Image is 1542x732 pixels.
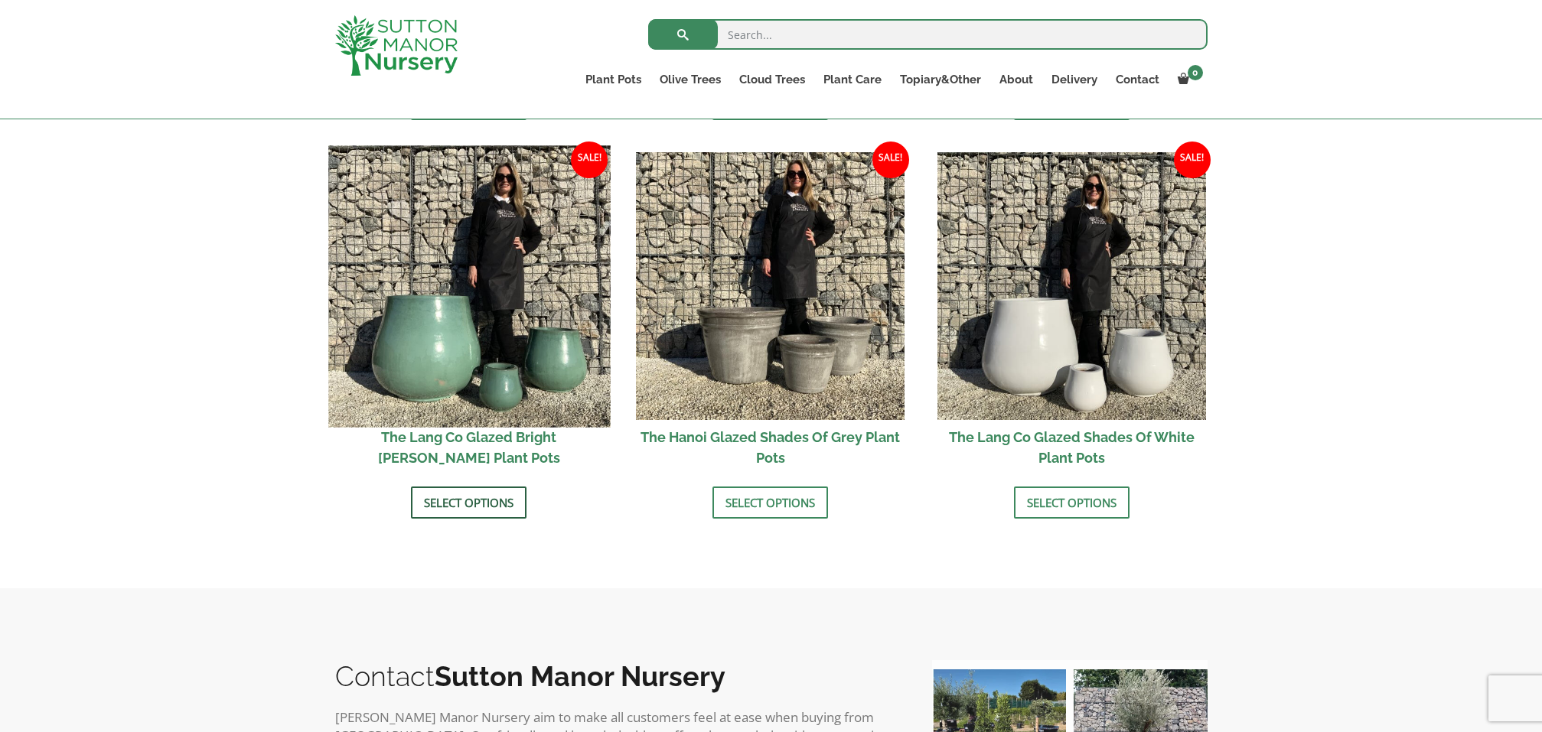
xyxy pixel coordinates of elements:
[937,152,1206,421] img: The Lang Co Glazed Shades Of White Plant Pots
[636,152,905,421] img: The Hanoi Glazed Shades Of Grey Plant Pots
[335,660,901,692] h2: Contact
[937,152,1206,476] a: Sale! The Lang Co Glazed Shades Of White Plant Pots
[636,420,905,475] h2: The Hanoi Glazed Shades Of Grey Plant Pots
[636,152,905,476] a: Sale! The Hanoi Glazed Shades Of Grey Plant Pots
[335,152,604,476] a: Sale! The Lang Co Glazed Bright [PERSON_NAME] Plant Pots
[648,19,1208,50] input: Search...
[1169,69,1208,90] a: 0
[891,69,990,90] a: Topiary&Other
[1014,486,1130,519] a: Select options for “The Lang Co Glazed Shades Of White Plant Pots”
[1174,142,1211,178] span: Sale!
[990,69,1042,90] a: About
[1107,69,1169,90] a: Contact
[712,486,828,519] a: Select options for “The Hanoi Glazed Shades Of Grey Plant Pots”
[937,420,1206,475] h2: The Lang Co Glazed Shades Of White Plant Pots
[335,15,458,76] img: logo
[576,69,650,90] a: Plant Pots
[571,142,608,178] span: Sale!
[730,69,814,90] a: Cloud Trees
[328,145,610,427] img: The Lang Co Glazed Bright Olive Green Plant Pots
[814,69,891,90] a: Plant Care
[435,660,725,692] b: Sutton Manor Nursery
[411,486,526,519] a: Select options for “The Lang Co Glazed Bright Olive Green Plant Pots”
[1042,69,1107,90] a: Delivery
[1188,65,1203,80] span: 0
[872,142,909,178] span: Sale!
[335,420,604,475] h2: The Lang Co Glazed Bright [PERSON_NAME] Plant Pots
[650,69,730,90] a: Olive Trees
